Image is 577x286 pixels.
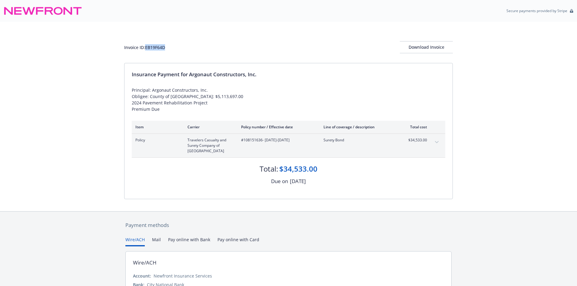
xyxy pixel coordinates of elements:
[506,8,567,13] p: Secure payments provided by Stripe
[187,137,231,154] span: Travelers Casualty and Surety Company of [GEOGRAPHIC_DATA]
[168,236,210,246] button: Pay online with Bank
[135,124,178,130] div: Item
[323,137,395,143] span: Surety Bond
[135,137,178,143] span: Policy
[152,236,161,246] button: Mail
[404,137,427,143] span: $34,533.00
[132,87,445,112] div: Principal: Argonaut Constructors, Inc. Obligee: County of [GEOGRAPHIC_DATA]: $5,113,697.00 2024 P...
[133,259,157,267] div: Wire/ACH
[133,273,151,279] div: Account:
[241,124,314,130] div: Policy number / Effective date
[279,164,317,174] div: $34,533.00
[404,124,427,130] div: Total cost
[132,134,445,157] div: PolicyTravelers Casualty and Surety Company of [GEOGRAPHIC_DATA]#108151636- [DATE]-[DATE]Surety B...
[432,137,442,147] button: expand content
[124,44,165,51] div: Invoice ID: EB19F64D
[400,41,453,53] button: Download Invoice
[290,177,306,185] div: [DATE]
[260,164,278,174] div: Total:
[271,177,288,185] div: Due on
[323,124,395,130] div: Line of coverage / description
[217,236,259,246] button: Pay online with Card
[125,236,145,246] button: Wire/ACH
[187,124,231,130] div: Carrier
[125,221,452,229] div: Payment methods
[132,71,445,78] div: Insurance Payment for Argonaut Constructors, Inc.
[241,137,314,143] span: #108151636 - [DATE]-[DATE]
[154,273,212,279] div: Newfront Insurance Services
